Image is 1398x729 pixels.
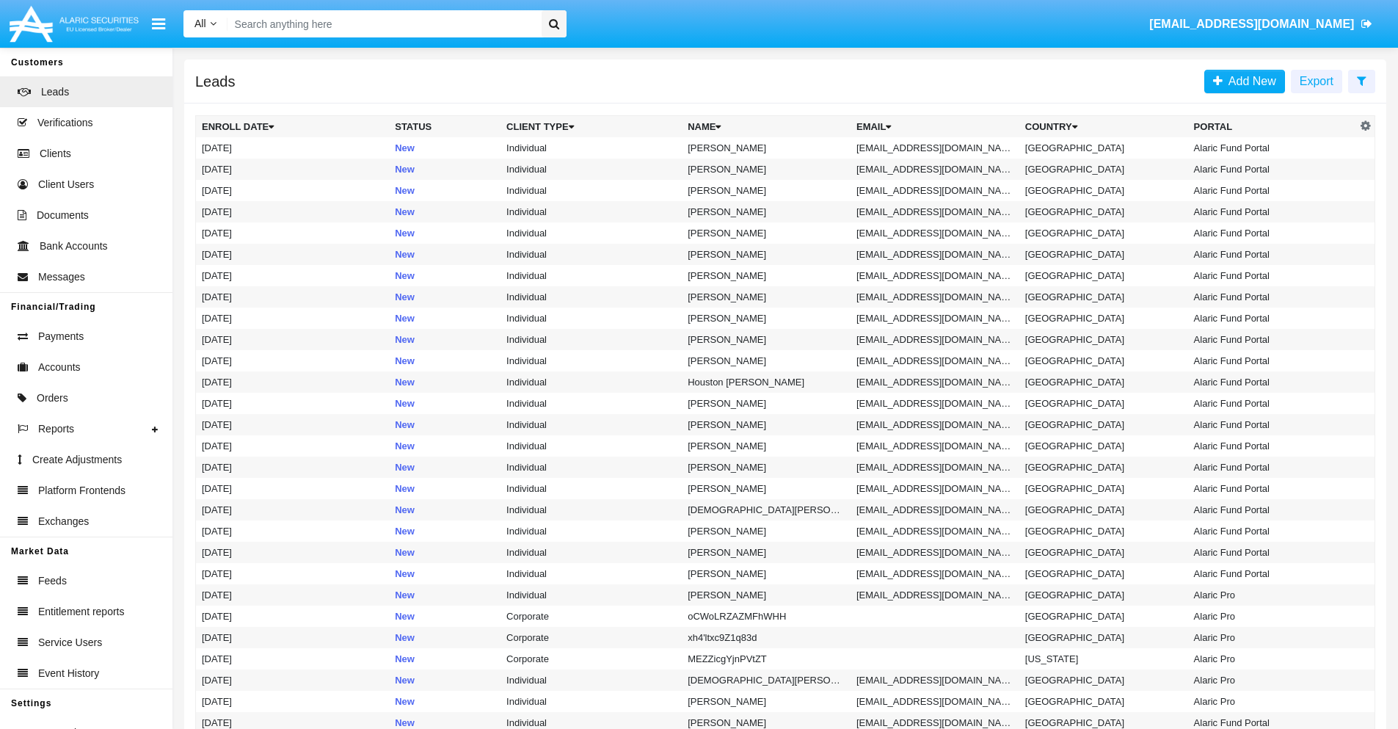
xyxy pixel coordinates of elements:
td: Individual [500,308,682,329]
td: [DATE] [196,627,390,648]
td: Individual [500,180,682,201]
td: [GEOGRAPHIC_DATA] [1019,222,1188,244]
td: Individual [500,499,682,521]
td: [PERSON_NAME] [682,180,851,201]
span: Client Users [38,177,94,192]
td: [DATE] [196,521,390,542]
td: [DATE] [196,308,390,329]
span: Exchanges [38,514,89,529]
td: [EMAIL_ADDRESS][DOMAIN_NAME] [851,222,1019,244]
td: [EMAIL_ADDRESS][DOMAIN_NAME] [851,180,1019,201]
td: [PERSON_NAME] [682,393,851,414]
img: Logo image [7,2,141,46]
td: [DATE] [196,137,390,159]
td: [DATE] [196,606,390,627]
td: New [389,265,500,286]
th: Email [851,116,1019,138]
td: Corporate [500,606,682,627]
td: [GEOGRAPHIC_DATA] [1019,435,1188,457]
td: Individual [500,457,682,478]
td: [DATE] [196,691,390,712]
td: Individual [500,159,682,180]
td: [EMAIL_ADDRESS][DOMAIN_NAME] [851,670,1019,691]
td: [PERSON_NAME] [682,521,851,542]
td: [GEOGRAPHIC_DATA] [1019,393,1188,414]
td: New [389,393,500,414]
span: Export [1300,75,1333,87]
td: [EMAIL_ADDRESS][DOMAIN_NAME] [851,244,1019,265]
span: Orders [37,391,68,406]
td: [GEOGRAPHIC_DATA] [1019,521,1188,542]
td: [EMAIL_ADDRESS][DOMAIN_NAME] [851,159,1019,180]
th: Name [682,116,851,138]
td: [DATE] [196,584,390,606]
td: Individual [500,137,682,159]
span: Clients [40,146,71,162]
td: Individual [500,265,682,286]
td: Individual [500,584,682,606]
td: [GEOGRAPHIC_DATA] [1019,308,1188,329]
th: Client Type [500,116,682,138]
button: Export [1291,70,1342,93]
td: Alaric Fund Portal [1188,244,1357,265]
span: Payments [38,329,84,344]
td: [DATE] [196,329,390,350]
td: Alaric Fund Portal [1188,563,1357,584]
td: [EMAIL_ADDRESS][DOMAIN_NAME] [851,265,1019,286]
td: MEZZicgYjnPVtZT [682,648,851,670]
td: Alaric Pro [1188,648,1357,670]
td: Individual [500,521,682,542]
td: [EMAIL_ADDRESS][DOMAIN_NAME] [851,201,1019,222]
td: Corporate [500,648,682,670]
td: Alaric Fund Portal [1188,478,1357,499]
td: New [389,159,500,180]
td: [DATE] [196,563,390,584]
td: New [389,222,500,244]
td: Individual [500,414,682,435]
td: Alaric Fund Portal [1188,521,1357,542]
span: Feeds [38,573,67,589]
td: New [389,584,500,606]
td: New [389,499,500,521]
td: Alaric Fund Portal [1188,222,1357,244]
td: [DATE] [196,435,390,457]
td: New [389,478,500,499]
td: [EMAIL_ADDRESS][DOMAIN_NAME] [851,329,1019,350]
td: [PERSON_NAME] [682,691,851,712]
td: [EMAIL_ADDRESS][DOMAIN_NAME] [851,691,1019,712]
td: Individual [500,670,682,691]
td: [PERSON_NAME] [682,457,851,478]
td: [EMAIL_ADDRESS][DOMAIN_NAME] [851,584,1019,606]
td: [DATE] [196,244,390,265]
td: [EMAIL_ADDRESS][DOMAIN_NAME] [851,393,1019,414]
td: Alaric Pro [1188,606,1357,627]
td: [GEOGRAPHIC_DATA] [1019,159,1188,180]
td: Individual [500,371,682,393]
td: Alaric Fund Portal [1188,435,1357,457]
td: [PERSON_NAME] [682,584,851,606]
td: [DATE] [196,457,390,478]
td: [GEOGRAPHIC_DATA] [1019,542,1188,563]
td: [DATE] [196,180,390,201]
td: [EMAIL_ADDRESS][DOMAIN_NAME] [851,435,1019,457]
td: Individual [500,435,682,457]
td: Alaric Fund Portal [1188,393,1357,414]
td: New [389,350,500,371]
td: New [389,606,500,627]
td: [EMAIL_ADDRESS][DOMAIN_NAME] [851,286,1019,308]
span: Verifications [37,115,92,131]
td: [GEOGRAPHIC_DATA] [1019,414,1188,435]
td: [GEOGRAPHIC_DATA] [1019,329,1188,350]
td: New [389,435,500,457]
td: Alaric Fund Portal [1188,542,1357,563]
span: Create Adjustments [32,452,122,468]
td: Individual [500,478,682,499]
td: [DATE] [196,286,390,308]
th: Status [389,116,500,138]
td: [GEOGRAPHIC_DATA] [1019,691,1188,712]
td: [DATE] [196,159,390,180]
td: New [389,308,500,329]
td: [EMAIL_ADDRESS][DOMAIN_NAME] [851,350,1019,371]
td: New [389,670,500,691]
a: Add New [1204,70,1285,93]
